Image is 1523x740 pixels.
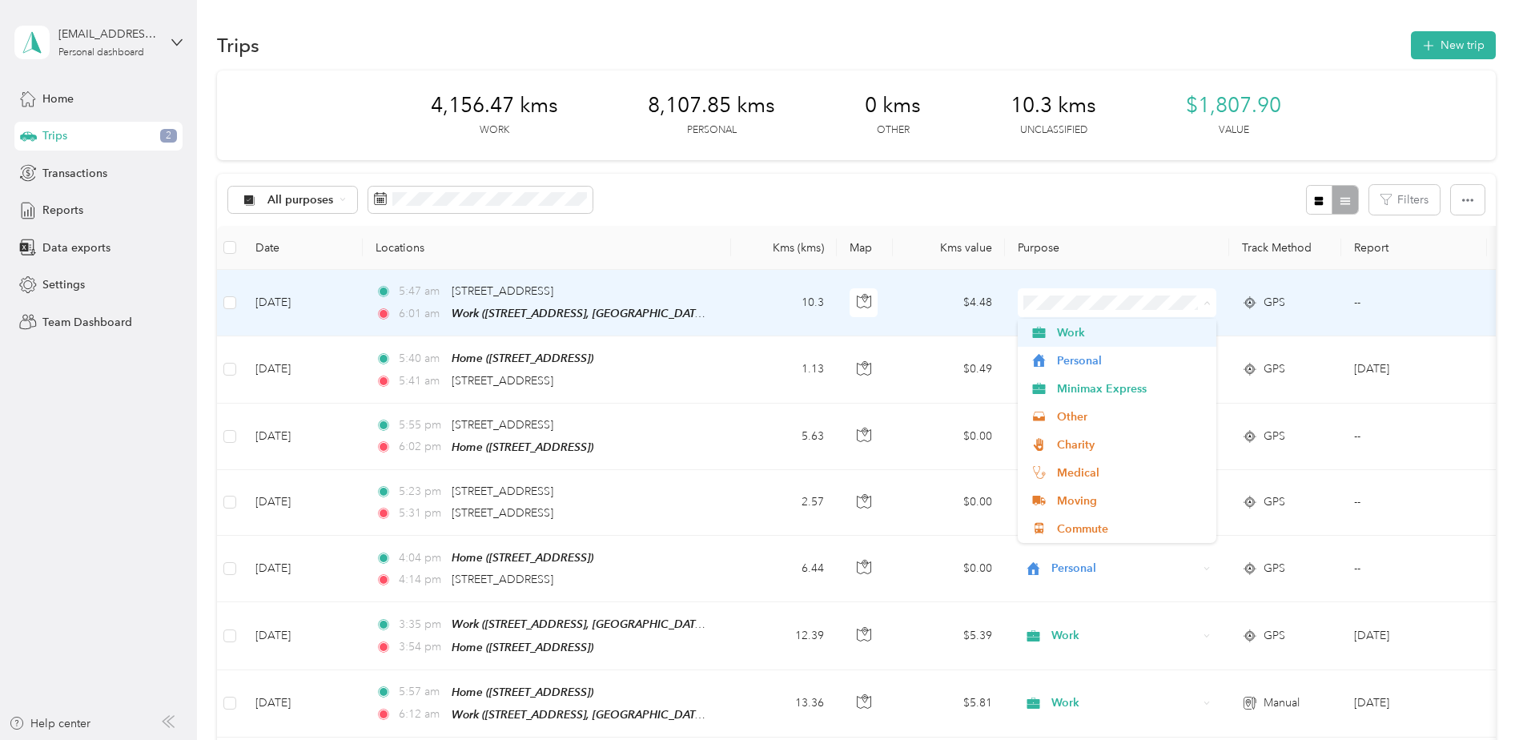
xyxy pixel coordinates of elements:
[1341,404,1487,470] td: --
[58,26,159,42] div: [EMAIL_ADDRESS][DOMAIN_NAME]
[399,305,444,323] span: 6:01 am
[1264,428,1285,445] span: GPS
[399,683,444,701] span: 5:57 am
[1264,560,1285,577] span: GPS
[1264,493,1285,511] span: GPS
[452,352,593,364] span: Home ([STREET_ADDRESS])
[731,602,837,670] td: 12.39
[687,123,737,138] p: Personal
[1369,185,1440,215] button: Filters
[42,239,111,256] span: Data exports
[1433,650,1523,740] iframe: Everlance-gr Chat Button Frame
[1057,324,1205,341] span: Work
[9,715,90,732] button: Help center
[42,165,107,182] span: Transactions
[452,551,593,564] span: Home ([STREET_ADDRESS])
[648,93,775,119] span: 8,107.85 kms
[877,123,910,138] p: Other
[1341,470,1487,536] td: --
[893,404,1005,470] td: $0.00
[1229,226,1341,270] th: Track Method
[731,226,837,270] th: Kms (kms)
[1057,352,1205,369] span: Personal
[1411,31,1496,59] button: New trip
[1057,465,1205,481] span: Medical
[399,372,444,390] span: 5:41 am
[1051,560,1198,577] span: Personal
[731,670,837,738] td: 13.36
[452,374,553,388] span: [STREET_ADDRESS]
[1341,336,1487,403] td: Oct 2025
[452,641,593,654] span: Home ([STREET_ADDRESS])
[893,226,1005,270] th: Kms value
[1051,627,1198,645] span: Work
[1020,123,1087,138] p: Unclassified
[480,123,509,138] p: Work
[1057,436,1205,453] span: Charity
[452,573,553,586] span: [STREET_ADDRESS]
[217,37,259,54] h1: Trips
[452,506,553,520] span: [STREET_ADDRESS]
[399,416,444,434] span: 5:55 pm
[42,202,83,219] span: Reports
[731,270,837,336] td: 10.3
[731,336,837,403] td: 1.13
[1057,521,1205,537] span: Commute
[399,549,444,567] span: 4:04 pm
[1264,360,1285,378] span: GPS
[399,571,444,589] span: 4:14 pm
[1005,226,1229,270] th: Purpose
[1264,627,1285,645] span: GPS
[1186,93,1281,119] span: $1,807.90
[1341,602,1487,670] td: Oct 2025
[731,536,837,602] td: 6.44
[42,90,74,107] span: Home
[399,483,444,501] span: 5:23 pm
[399,283,444,300] span: 5:47 am
[893,270,1005,336] td: $4.48
[452,617,1083,631] span: Work ([STREET_ADDRESS], [GEOGRAPHIC_DATA], [GEOGRAPHIC_DATA] and [GEOGRAPHIC_DATA], [GEOGRAPHIC_D...
[1264,294,1285,312] span: GPS
[399,438,444,456] span: 6:02 pm
[1264,694,1300,712] span: Manual
[42,276,85,293] span: Settings
[243,602,363,670] td: [DATE]
[243,336,363,403] td: [DATE]
[1057,380,1205,397] span: Minimax Express
[731,404,837,470] td: 5.63
[452,686,593,698] span: Home ([STREET_ADDRESS])
[865,93,921,119] span: 0 kms
[267,195,334,206] span: All purposes
[452,307,1083,320] span: Work ([STREET_ADDRESS], [GEOGRAPHIC_DATA], [GEOGRAPHIC_DATA] and [GEOGRAPHIC_DATA], [GEOGRAPHIC_D...
[452,485,553,498] span: [STREET_ADDRESS]
[431,93,558,119] span: 4,156.47 kms
[452,418,553,432] span: [STREET_ADDRESS]
[452,440,593,453] span: Home ([STREET_ADDRESS])
[399,706,444,723] span: 6:12 am
[1341,536,1487,602] td: --
[399,616,444,633] span: 3:35 pm
[1057,408,1205,425] span: Other
[42,127,67,144] span: Trips
[1051,694,1198,712] span: Work
[452,284,553,298] span: [STREET_ADDRESS]
[1341,226,1487,270] th: Report
[893,470,1005,536] td: $0.00
[363,226,731,270] th: Locations
[893,670,1005,738] td: $5.81
[837,226,893,270] th: Map
[1219,123,1249,138] p: Value
[399,638,444,656] span: 3:54 pm
[243,470,363,536] td: [DATE]
[42,314,132,331] span: Team Dashboard
[1057,493,1205,509] span: Moving
[243,670,363,738] td: [DATE]
[58,48,144,58] div: Personal dashboard
[452,708,1083,722] span: Work ([STREET_ADDRESS], [GEOGRAPHIC_DATA], [GEOGRAPHIC_DATA] and [GEOGRAPHIC_DATA], [GEOGRAPHIC_D...
[893,336,1005,403] td: $0.49
[243,226,363,270] th: Date
[399,505,444,522] span: 5:31 pm
[1341,670,1487,738] td: Oct 2025
[1011,93,1096,119] span: 10.3 kms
